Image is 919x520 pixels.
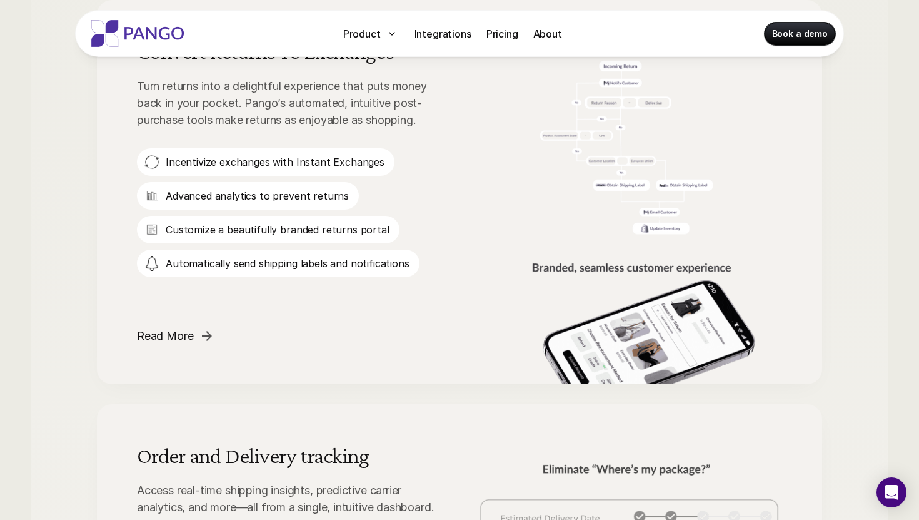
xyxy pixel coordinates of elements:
span: Read More [137,327,214,344]
p: Incentivize exchanges with Instant Exchanges [166,155,384,169]
p: Automatically send shipping labels and notifications [166,257,409,270]
h3: Convert Returns To Exchanges [137,40,447,63]
p: Access real-time shipping insights, predictive carrier analytics, and more—all from a single, int... [137,482,447,516]
a: Book a demo [765,23,835,45]
p: Book a demo [772,28,828,40]
a: Integrations [409,24,476,44]
p: Advanced analytics to prevent returns [166,189,349,203]
p: Integrations [414,26,471,41]
img: The best return portal ever existed. [473,243,783,449]
h3: Order and Delivery tracking [137,444,447,467]
img: Automated workflow that is customizble for logistics, returns and deliveries. [473,40,783,240]
p: About [533,26,562,41]
div: Open Intercom Messenger [876,477,906,507]
a: Pricing [481,24,523,44]
p: Pricing [486,26,518,41]
p: Product [343,26,381,41]
p: Read More [137,327,193,344]
p: Customize a beautifully branded returns portal [166,223,389,237]
p: Turn returns into a delightful experience that puts money back in your pocket. Pango’s automated,... [137,78,447,128]
a: About [528,24,567,44]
